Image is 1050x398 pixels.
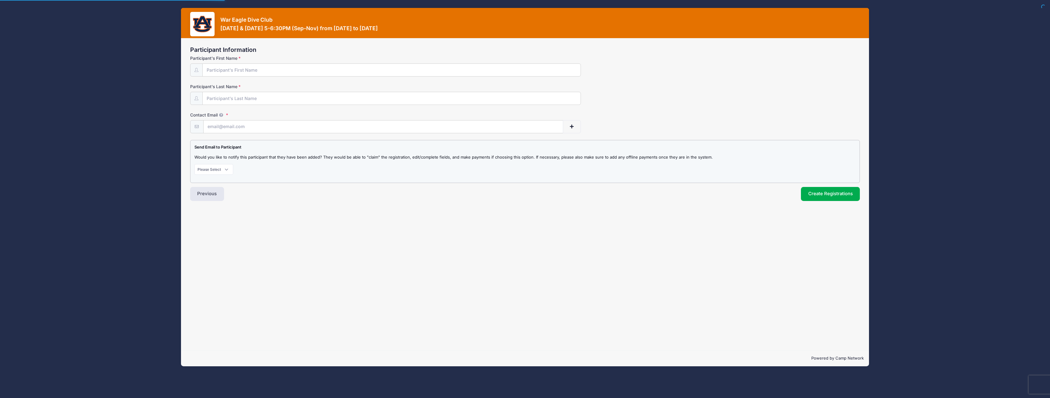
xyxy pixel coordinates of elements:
[194,145,241,149] strong: Send Email to Participant
[220,25,378,31] h3: [DATE] & [DATE] 5-6:30PM (Sep-Nov) from [DATE] to [DATE]
[203,120,563,133] input: email@email.com
[194,154,856,160] p: Would you like to notify this participant that they have been added? They would be able to "claim...
[220,16,378,23] h3: War Eagle Dive Club
[190,187,224,201] button: Previous
[202,92,581,105] input: Participant's Last Name
[190,84,414,90] label: Participant's Last Name
[202,63,581,77] input: Participant's First Name
[801,187,860,201] button: Create Registrations
[190,55,414,61] label: Participant's First Name
[190,46,860,53] h2: Participant Information
[190,112,414,118] label: Contact Email
[186,355,864,361] p: Powered by Camp Network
